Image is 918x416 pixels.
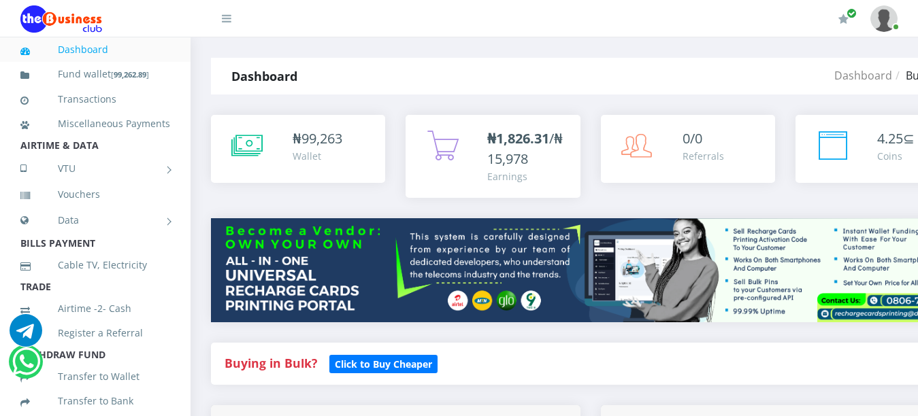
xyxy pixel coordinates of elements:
[20,58,170,90] a: Fund wallet[99,262.89]
[12,356,40,378] a: Chat for support
[20,152,170,186] a: VTU
[293,149,342,163] div: Wallet
[683,149,724,163] div: Referrals
[293,128,342,149] div: ₦
[231,68,297,84] strong: Dashboard
[20,84,170,115] a: Transactions
[834,68,892,83] a: Dashboard
[20,34,170,65] a: Dashboard
[211,115,385,183] a: ₦99,263 Wallet
[877,149,915,163] div: Coins
[301,129,342,148] span: 99,263
[20,361,170,392] a: Transfer to Wallet
[487,169,566,184] div: Earnings
[487,129,549,148] b: ₦1,826.31
[601,115,775,183] a: 0/0 Referrals
[838,14,849,24] i: Renew/Upgrade Subscription
[877,128,915,149] div: ⊆
[20,179,170,210] a: Vouchers
[20,203,170,237] a: Data
[847,8,857,18] span: Renew/Upgrade Subscription
[111,69,149,80] small: [ ]
[406,115,580,198] a: ₦1,826.31/₦15,978 Earnings
[870,5,898,32] img: User
[683,129,702,148] span: 0/0
[877,129,903,148] span: 4.25
[10,324,42,347] a: Chat for support
[20,249,170,281] a: Cable TV, Electricity
[225,355,317,371] strong: Buying in Bulk?
[20,317,170,349] a: Register a Referral
[335,358,432,370] b: Click to Buy Cheaper
[20,5,102,33] img: Logo
[20,293,170,324] a: Airtime -2- Cash
[487,129,563,168] span: /₦15,978
[114,69,146,80] b: 99,262.89
[20,108,170,139] a: Miscellaneous Payments
[329,355,438,371] a: Click to Buy Cheaper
